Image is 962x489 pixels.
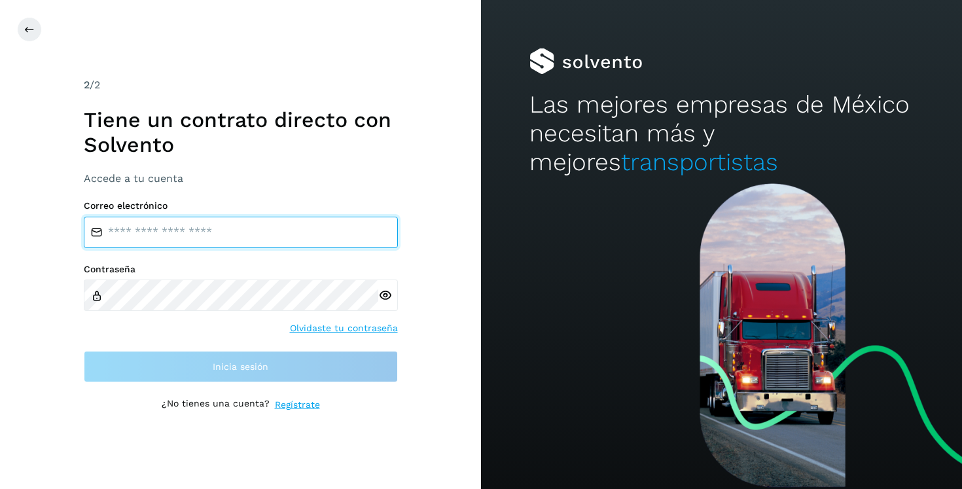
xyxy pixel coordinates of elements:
span: 2 [84,79,90,91]
h1: Tiene un contrato directo con Solvento [84,107,398,158]
label: Correo electrónico [84,200,398,211]
p: ¿No tienes una cuenta? [162,398,270,412]
h3: Accede a tu cuenta [84,172,398,185]
label: Contraseña [84,264,398,275]
button: Inicia sesión [84,351,398,382]
h2: Las mejores empresas de México necesitan más y mejores [529,90,914,177]
span: transportistas [621,148,778,176]
a: Olvidaste tu contraseña [290,321,398,335]
div: /2 [84,77,398,93]
span: Inicia sesión [213,362,268,371]
a: Regístrate [275,398,320,412]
